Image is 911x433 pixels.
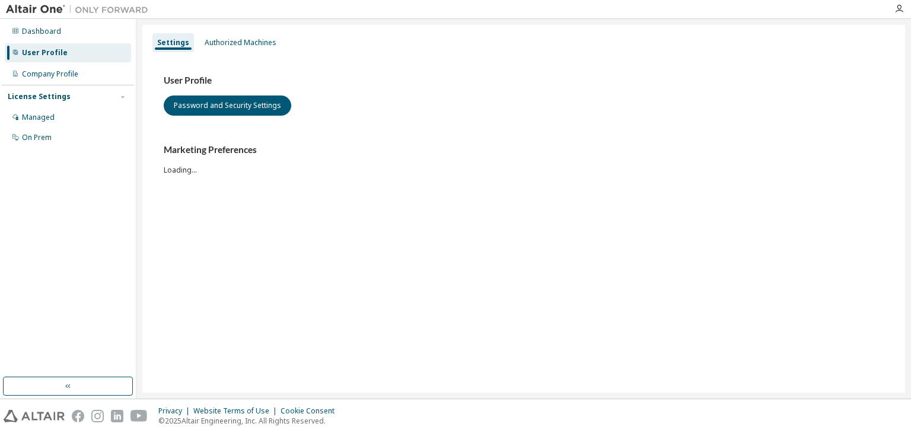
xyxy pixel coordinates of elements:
[158,406,193,416] div: Privacy
[111,410,123,422] img: linkedin.svg
[164,95,291,116] button: Password and Security Settings
[164,75,884,87] h3: User Profile
[8,92,71,101] div: License Settings
[22,69,78,79] div: Company Profile
[91,410,104,422] img: instagram.svg
[158,416,342,426] p: © 2025 Altair Engineering, Inc. All Rights Reserved.
[281,406,342,416] div: Cookie Consent
[4,410,65,422] img: altair_logo.svg
[157,38,189,47] div: Settings
[193,406,281,416] div: Website Terms of Use
[6,4,154,15] img: Altair One
[22,48,68,58] div: User Profile
[130,410,148,422] img: youtube.svg
[22,27,61,36] div: Dashboard
[164,144,884,156] h3: Marketing Preferences
[205,38,276,47] div: Authorized Machines
[164,144,884,174] div: Loading...
[72,410,84,422] img: facebook.svg
[22,113,55,122] div: Managed
[22,133,52,142] div: On Prem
